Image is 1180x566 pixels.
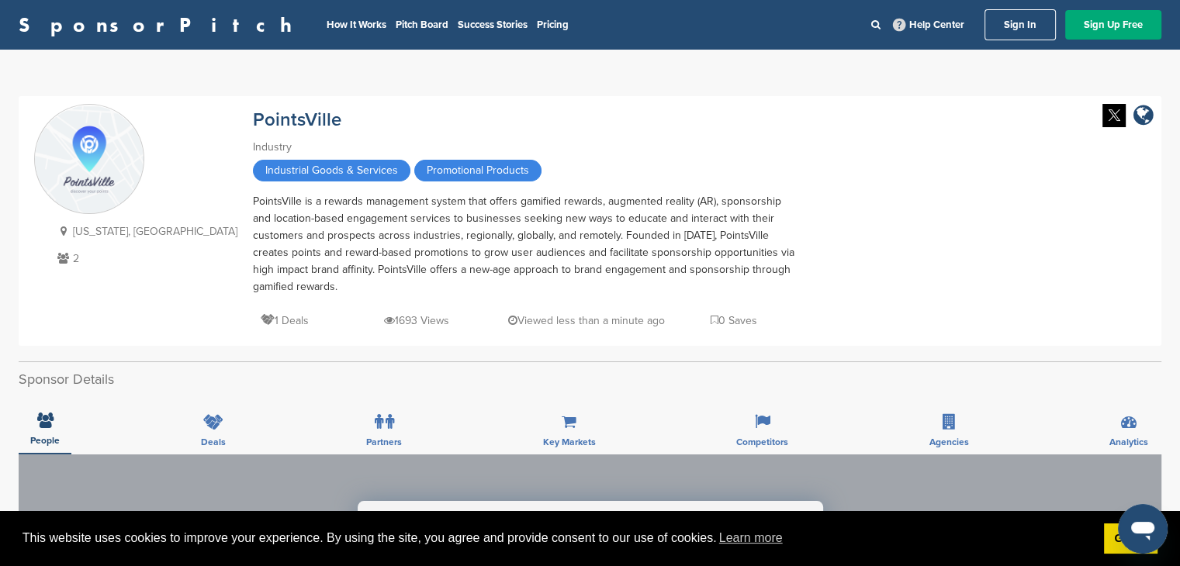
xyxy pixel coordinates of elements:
span: Deals [201,437,226,447]
a: dismiss cookie message [1104,523,1158,554]
span: This website uses cookies to improve your experience. By using the site, you agree and provide co... [22,526,1092,550]
span: Agencies [929,437,969,447]
a: Help Center [890,16,967,34]
a: Sign Up Free [1065,10,1161,40]
p: 1 Deals [261,311,309,330]
div: PointsVille is a rewards management system that offers gamified rewards, augmented reality (AR), ... [253,193,796,295]
a: learn more about cookies [717,526,785,550]
p: 2 [54,249,237,268]
span: Partners [366,437,402,447]
img: Twitter white [1102,104,1126,127]
h2: Sponsor Details [19,369,1161,390]
p: Viewed less than a minute ago [508,311,665,330]
span: Analytics [1109,437,1148,447]
span: People [30,436,60,445]
span: Promotional Products [414,160,542,181]
a: Pricing [537,19,569,31]
a: company link [1133,104,1154,129]
a: PointsVille [253,109,341,131]
div: Industry [253,139,796,156]
iframe: Button to launch messaging window [1118,504,1168,554]
a: How It Works [327,19,386,31]
img: Sponsorpitch & PointsVille [35,105,144,214]
span: Key Markets [543,437,596,447]
p: 0 Saves [711,311,757,330]
p: [US_STATE], [GEOGRAPHIC_DATA] [54,222,237,241]
a: Pitch Board [396,19,448,31]
p: 1693 Views [384,311,449,330]
a: Sign In [984,9,1056,40]
a: Success Stories [458,19,528,31]
span: Industrial Goods & Services [253,160,410,181]
span: Competitors [736,437,788,447]
a: SponsorPitch [19,15,302,35]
